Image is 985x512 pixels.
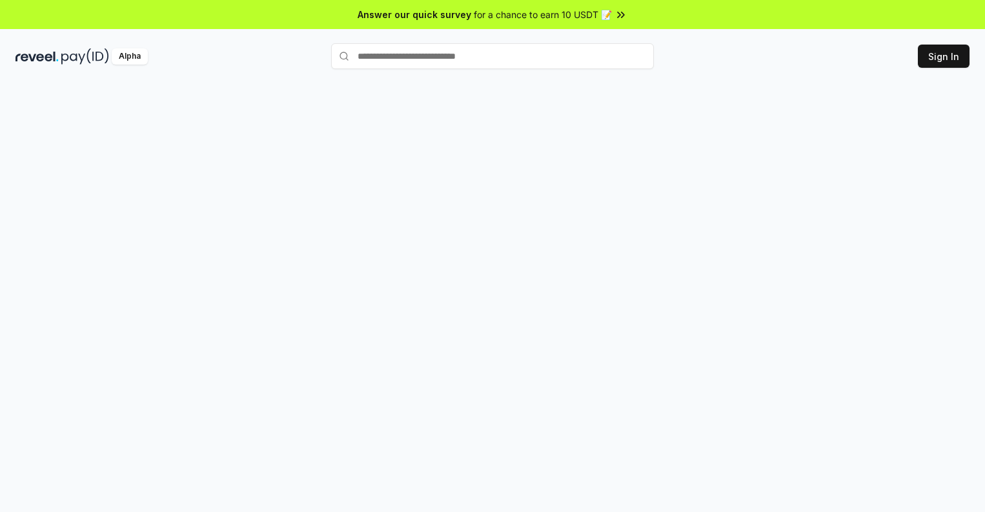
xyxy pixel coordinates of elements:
[15,48,59,65] img: reveel_dark
[61,48,109,65] img: pay_id
[358,8,471,21] span: Answer our quick survey
[112,48,148,65] div: Alpha
[474,8,612,21] span: for a chance to earn 10 USDT 📝
[918,45,970,68] button: Sign In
